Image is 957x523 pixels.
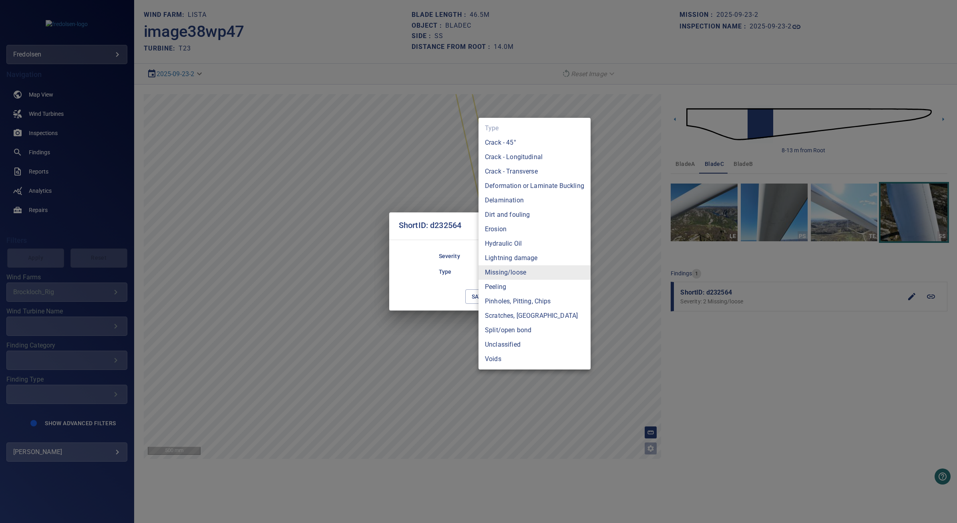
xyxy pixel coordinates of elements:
li: Deformation or Laminate Buckling [478,179,591,193]
li: Scratches, [GEOGRAPHIC_DATA] [478,309,591,323]
li: Missing/loose [478,265,591,280]
li: Crack - Longitudinal [478,150,591,164]
li: Unclassified [478,337,591,352]
li: Lightning damage [478,251,591,265]
li: Crack - Transverse [478,164,591,179]
li: Peeling [478,280,591,294]
li: Dirt and fouling [478,208,591,222]
li: Hydraulic Oil [478,236,591,251]
li: Crack - 45° [478,135,591,150]
li: Split/open bond [478,323,591,337]
li: Erosion [478,222,591,236]
li: Voids [478,352,591,366]
li: Pinholes, Pitting, Chips [478,294,591,309]
li: Delamination [478,193,591,208]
